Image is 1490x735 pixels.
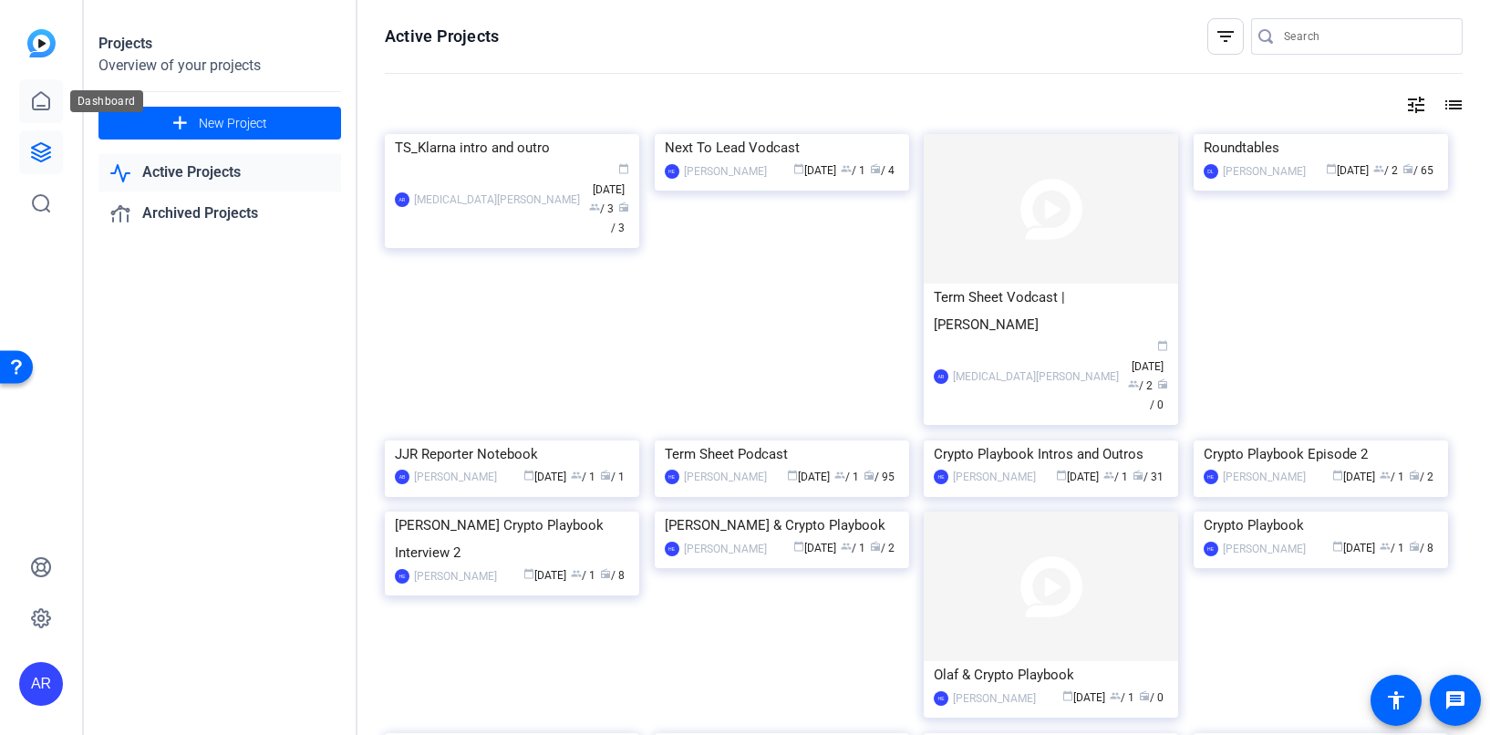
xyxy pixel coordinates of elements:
mat-icon: tune [1405,94,1427,116]
span: [DATE] [787,471,830,483]
span: group [1380,470,1391,481]
span: / 1 [834,471,859,483]
div: Crypto Playbook [1204,512,1438,539]
img: blue-gradient.svg [27,29,56,57]
div: [PERSON_NAME] [953,468,1036,486]
span: / 8 [1409,542,1433,554]
span: / 1 [1380,471,1404,483]
span: radio [1409,541,1420,552]
mat-icon: filter_list [1215,26,1236,47]
h1: Active Projects [385,26,499,47]
span: calendar_today [618,163,629,174]
span: calendar_today [1157,340,1168,351]
div: [PERSON_NAME] [684,468,767,486]
div: Projects [98,33,341,55]
div: [PERSON_NAME] [684,162,767,181]
span: / 65 [1402,164,1433,177]
div: Olaf & Crypto Playbook [934,661,1168,688]
span: group [571,470,582,481]
span: / 1 [571,471,595,483]
div: HE [1204,542,1218,556]
div: [PERSON_NAME] [1223,162,1306,181]
span: [DATE] [523,569,566,582]
span: / 1 [1103,471,1128,483]
div: [PERSON_NAME] [953,689,1036,708]
div: HE [395,569,409,584]
div: [PERSON_NAME] & Crypto Playbook [665,512,899,539]
span: group [1128,378,1139,389]
div: JJR Reporter Notebook [395,440,629,468]
span: New Project [199,114,267,133]
span: radio [618,202,629,212]
span: [DATE] [1332,542,1375,554]
mat-icon: message [1444,689,1466,711]
div: [MEDICAL_DATA][PERSON_NAME] [414,191,580,209]
span: [DATE] [1056,471,1099,483]
mat-icon: accessibility [1385,689,1407,711]
span: calendar_today [1056,470,1067,481]
div: AR [934,369,948,384]
span: calendar_today [1332,470,1343,481]
div: Crypto Playbook Intros and Outros [934,440,1168,468]
span: calendar_today [1332,541,1343,552]
mat-icon: add [169,112,191,135]
span: calendar_today [1062,690,1073,701]
span: radio [1402,163,1413,174]
div: Term Sheet Podcast [665,440,899,468]
span: / 2 [1373,164,1398,177]
span: [DATE] [1326,164,1369,177]
span: radio [1157,378,1168,389]
span: radio [600,568,611,579]
span: / 0 [1139,691,1164,704]
span: radio [1133,470,1143,481]
span: / 1 [1380,542,1404,554]
div: [PERSON_NAME] [414,468,497,486]
span: group [834,470,845,481]
span: group [1110,690,1121,701]
span: radio [1409,470,1420,481]
span: radio [870,541,881,552]
div: AR [19,662,63,706]
div: Term Sheet Vodcast | [PERSON_NAME] [934,284,1168,338]
span: / 3 [611,202,629,234]
span: radio [1139,690,1150,701]
span: [DATE] [1332,471,1375,483]
div: HE [1204,470,1218,484]
input: Search [1284,26,1448,47]
span: calendar_today [793,541,804,552]
div: HE [934,470,948,484]
button: New Project [98,107,341,140]
span: group [571,568,582,579]
span: calendar_today [793,163,804,174]
span: calendar_today [1326,163,1337,174]
span: calendar_today [523,568,534,579]
span: / 4 [870,164,895,177]
div: [MEDICAL_DATA][PERSON_NAME] [953,367,1119,386]
div: HE [665,164,679,179]
div: HE [665,470,679,484]
div: Next To Lead Vodcast [665,134,899,161]
div: [PERSON_NAME] [1223,468,1306,486]
div: TS_Klarna intro and outro [395,134,629,161]
span: / 1 [600,471,625,483]
span: group [589,202,600,212]
span: / 1 [571,569,595,582]
span: / 2 [1128,379,1153,392]
div: AR [395,192,409,207]
span: / 1 [841,164,865,177]
span: [DATE] [793,542,836,554]
div: Overview of your projects [98,55,341,77]
span: / 31 [1133,471,1164,483]
span: group [841,163,852,174]
div: [PERSON_NAME] Crypto Playbook Interview 2 [395,512,629,566]
span: [DATE] [793,164,836,177]
span: group [1380,541,1391,552]
span: radio [870,163,881,174]
div: HE [934,691,948,706]
span: / 95 [864,471,895,483]
a: Active Projects [98,154,341,192]
span: group [1103,470,1114,481]
div: [PERSON_NAME] [414,567,497,585]
span: / 2 [870,542,895,554]
span: / 2 [1409,471,1433,483]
